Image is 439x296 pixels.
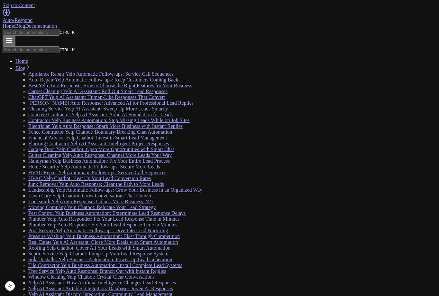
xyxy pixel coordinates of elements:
a: Yelp AI Assistant Airtable Integration: Database-Driven AI Responses [28,286,173,291]
a: HVAC Yelp Chatbot: Heat Up Your Lead Conversion Rates [28,176,151,181]
a: [PERSON_NAME] Auto Response: Advanced AI for Professional Lead Replies [28,100,194,106]
a: Junk Removal Yelp Auto Response: Clear the Path to More Leads [28,181,164,187]
a: Skip to Content [3,3,35,8]
a: Fence Contractor Yelp Chatbot: Boundary-Breaking Chat Automation [28,129,172,135]
a: Pest Control Yelp Business Automation: Exterminate Lead Response Delays [28,210,186,216]
a: Blog [15,23,25,29]
kbd: CTRL K [59,30,75,35]
a: Landscaping Yelp Automatic Follow-ups: Grow Your Business in an Organized Way [28,187,202,193]
a: Plumber Yelp Auto Response: Fix Your Lead Response Time in Minutes [28,222,177,227]
a: Pool Service Yelp Automatic Follow-ups: Dive Into Lead Nurturing [28,228,168,233]
a: Home page [3,8,436,23]
a: Home [3,23,15,29]
a: Auto Repair Yelp Automatic Follow-ups: Keep Customers Coming Back [28,77,178,82]
a: Contractor Yelp Business Automation: Stop Missing Leads While on Job Sites [28,118,190,123]
a: Yelp AI Assistant: How Artificial Intelligence Changes Lead Responses [28,280,176,285]
a: Cleaning Service Yelp AI Assistant: Sweep Up More Leads Smartly [28,106,168,111]
a: Real Estate Yelp AI Assistant: Close More Deals with Smart Automation [28,239,178,245]
a: Concrete Contractor Yelp AI Assistant: Solid AI Foundation for Leads [28,112,173,117]
input: Search documentation… [3,46,59,53]
a: Appliance Repair Yelp Automatic Follow-ups: Service Call Sequences [28,71,173,77]
a: Solar Installer Yelp Business Automation: Power Up Lead Generation [28,257,172,262]
a: Garage Door Yelp Chatbot: Open More Opportunities with Smart Chat [28,147,174,152]
a: ChatGPT Yelp AI Assistant: Human-Like Responses That Convert [28,94,165,100]
a: Pressure Washing Yelp Business Automation: Blast Through Competition [28,234,180,239]
a: Blog [15,65,31,71]
a: Documentation [25,23,57,29]
a: Handyman Yelp Business Automation: Fix Your Entire Lead Process [28,158,170,164]
a: Financial Advisor Yelp Chatbot: Invest in Smart Lead Management [28,135,167,140]
a: Moving Company Yelp Chatbot: Relocate Your Lead Strategy [28,205,156,210]
a: Lawn Care Yelp Chatbot: Grow Conversations That Convert [28,193,153,198]
a: Best Yelp Auto Response: How to Choose the Right Features for Your Business [28,83,192,88]
a: Gutter Cleaning Yelp Auto Response: Channel More Leads Your Way [28,152,172,158]
a: Tree Service Yelp Auto Response: Branch Out with Instant Replies [28,268,166,274]
a: Roofing Yelp Chatbot: Cover All Your Leads with Smart Automation [28,245,170,251]
a: Home Security Yelp Automatic Follow-ups: Secure More Leads [28,164,160,169]
div: Auto-Respond [3,17,436,23]
a: Locksmith Yelp Auto Response: Unlock More Business 24/7 [28,199,153,204]
input: Search documentation… [3,29,59,36]
a: Electrician Yelp Auto Response: Spark More Business with Instant Replies [28,123,183,129]
a: Plumber Yelp Auto Responder: Fix Your Lead Response Time in Minutes [28,216,179,222]
kbd: CTRL K [59,47,75,52]
a: HVAC Repair Yelp Automatic Follow-ups: Service Call Sequences [28,170,166,175]
button: Menu [3,36,15,46]
a: Flooring Contractor Yelp AI Assistant: Intelligent Project Responses [28,141,169,146]
a: Tile Contractor Yelp Business Automation: Install Complete Lead Systems [28,263,182,268]
a: Septic Service Yelp Chatbot: Pump Up Your Lead Response System [28,251,169,256]
a: Home [15,58,28,64]
a: Window Cleaning Yelp Chatbot: Crystal Clear Conversations [28,274,155,280]
a: Carpet Cleaning Yelp AI Assistant: Roll Out Smart Lead Responses [28,89,168,94]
